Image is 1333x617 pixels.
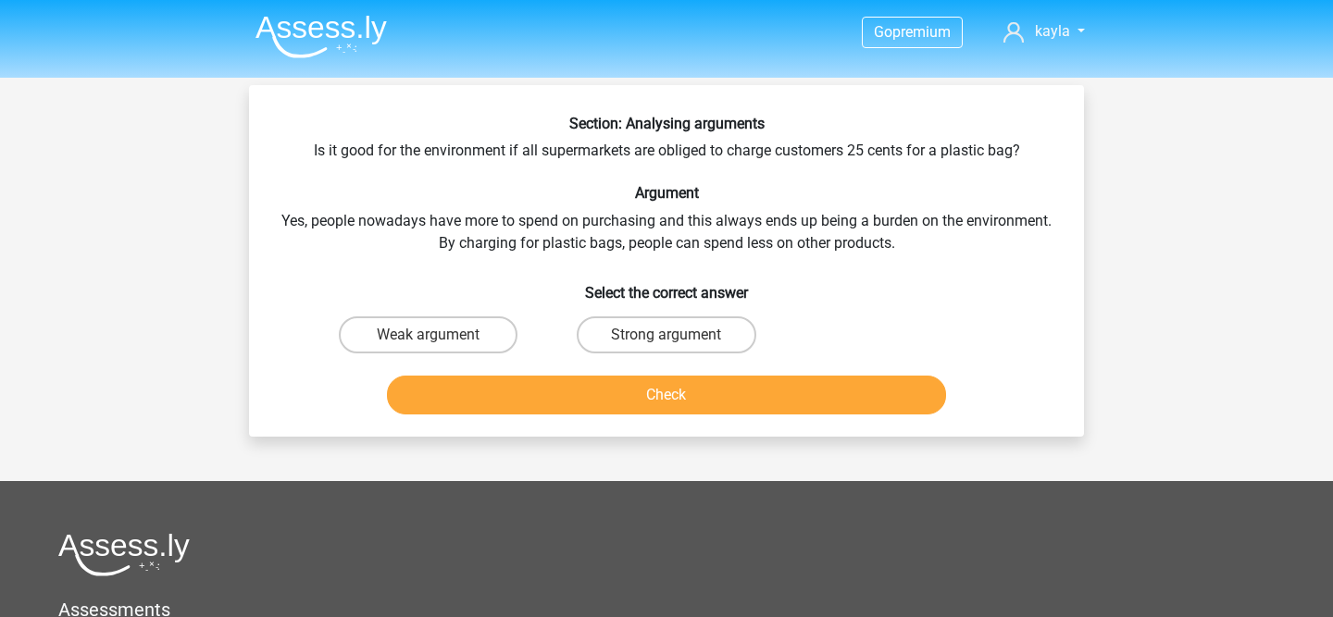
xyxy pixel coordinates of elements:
label: Weak argument [339,316,517,353]
img: Assessly [255,15,387,58]
span: premium [892,23,951,41]
span: Go [874,23,892,41]
h6: Select the correct answer [279,269,1054,302]
span: kayla [1035,22,1070,40]
div: Is it good for the environment if all supermarkets are obliged to charge customers 25 cents for a... [256,115,1077,422]
h6: Section: Analysing arguments [279,115,1054,132]
button: Check [387,376,947,414]
a: Gopremium [863,19,962,44]
label: Strong argument [577,316,755,353]
img: Assessly logo [58,533,190,576]
a: kayla [996,20,1092,43]
h6: Argument [279,184,1054,202]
